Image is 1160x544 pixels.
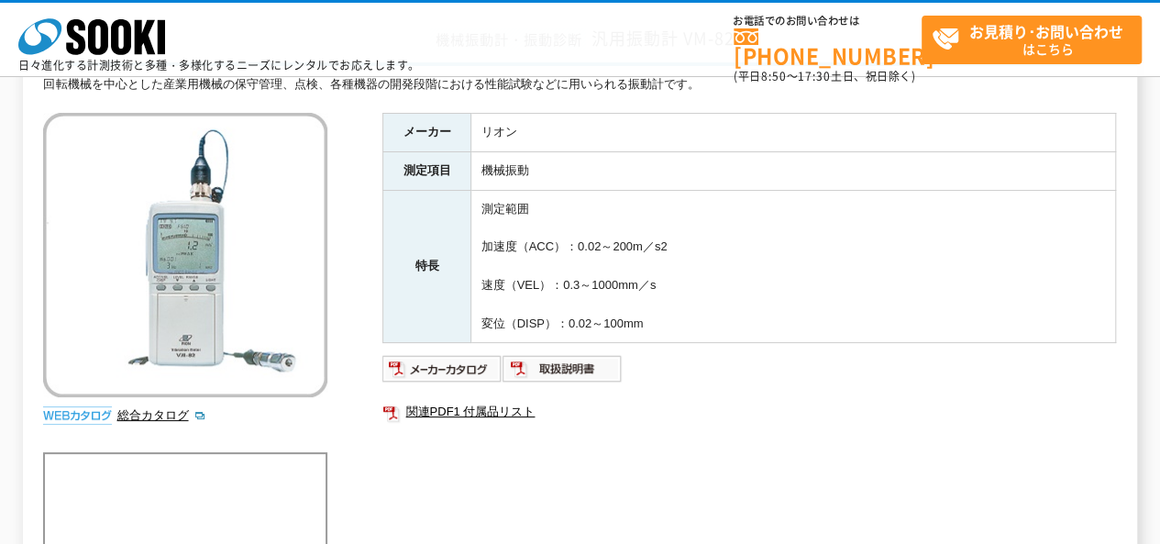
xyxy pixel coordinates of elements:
[43,406,112,425] img: webカタログ
[798,68,831,84] span: 17:30
[471,151,1116,190] td: 機械振動
[761,68,787,84] span: 8:50
[922,16,1142,64] a: お見積り･お問い合わせはこちら
[383,151,471,190] th: 測定項目
[382,354,503,383] img: メーカーカタログ
[471,190,1116,343] td: 測定範囲 加速度（ACC）：0.02～200m／s2 速度（VEL）：0.3～1000mm／s 変位（DISP）：0.02～100mm
[43,75,1116,94] div: 回転機械を中心とした産業用機械の保守管理、点検、各種機器の開発段階における性能試験などに用いられる振動計です。
[382,367,503,381] a: メーカーカタログ
[18,60,420,71] p: 日々進化する計測技術と多種・多様化するニーズにレンタルでお応えします。
[383,114,471,152] th: メーカー
[734,68,915,84] span: (平日 ～ 土日、祝日除く)
[734,16,922,27] span: お電話でのお問い合わせは
[734,28,922,66] a: [PHONE_NUMBER]
[503,367,623,381] a: 取扱説明書
[932,17,1141,62] span: はこちら
[503,354,623,383] img: 取扱説明書
[969,20,1123,42] strong: お見積り･お問い合わせ
[382,400,1116,424] a: 関連PDF1 付属品リスト
[43,113,327,397] img: 汎用振動計 VM-82
[116,408,206,422] a: 総合カタログ
[383,190,471,343] th: 特長
[471,114,1116,152] td: リオン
